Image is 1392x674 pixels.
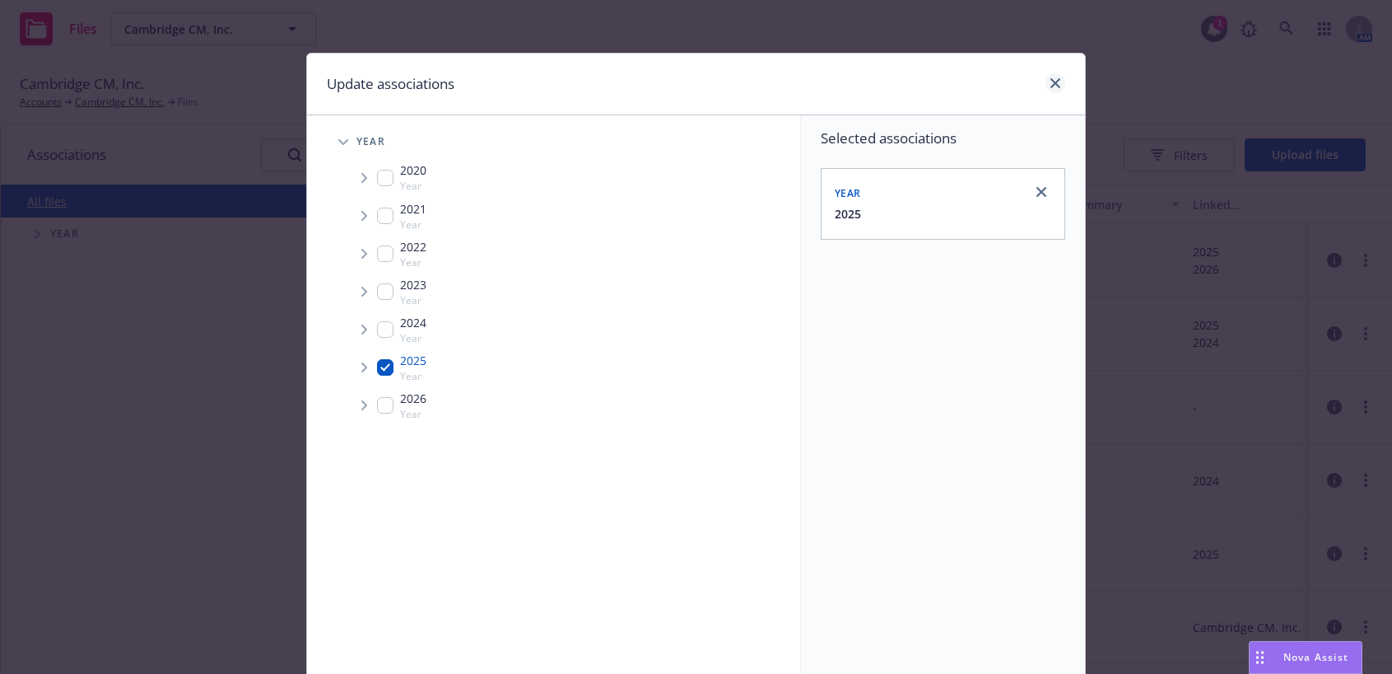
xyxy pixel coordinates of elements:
div: Tree Example [307,125,800,424]
span: Year [400,407,426,421]
a: close [1031,182,1051,202]
span: Nova Assist [1283,650,1348,664]
span: 2025 [400,352,426,369]
span: 2023 [400,276,426,293]
span: Year [835,186,860,200]
a: close [1045,73,1065,93]
span: Year [400,179,426,193]
span: Year [400,255,426,269]
span: Year [400,331,426,345]
span: Year [400,369,426,383]
span: 2022 [400,238,426,255]
span: Selected associations [821,129,1065,148]
span: 2024 [400,314,426,331]
button: Nova Assist [1249,641,1362,674]
button: 2025 [835,205,861,222]
span: Year [400,218,426,232]
span: 2021 [400,200,426,218]
span: Year [356,137,385,147]
span: 2026 [400,390,426,407]
span: Year [400,293,426,307]
h1: Update associations [327,73,454,95]
span: 2020 [400,161,426,179]
div: Drag to move [1250,642,1270,673]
